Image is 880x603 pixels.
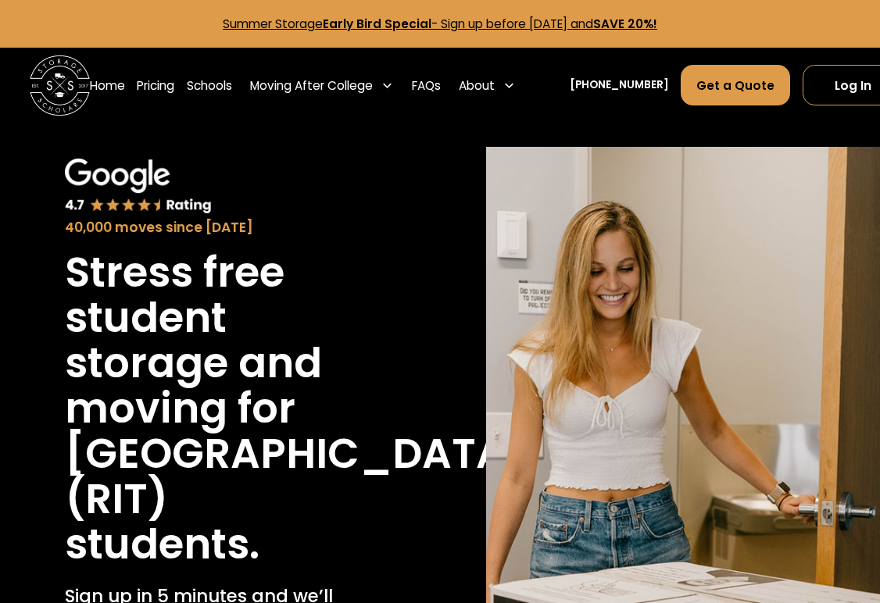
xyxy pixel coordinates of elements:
[65,218,398,238] div: 40,000 moves since [DATE]
[65,522,259,567] h1: students.
[593,16,657,32] strong: SAVE 20%!
[323,16,431,32] strong: Early Bird Special
[453,64,521,106] div: About
[412,64,441,106] a: FAQs
[30,55,90,116] a: home
[250,77,373,95] div: Moving After College
[244,64,399,106] div: Moving After College
[681,65,790,105] a: Get a Quote
[187,64,232,106] a: Schools
[90,64,125,106] a: Home
[65,250,398,431] h1: Stress free student storage and moving for
[223,16,657,32] a: Summer StorageEarly Bird Special- Sign up before [DATE] andSAVE 20%!
[65,159,212,215] img: Google 4.7 star rating
[459,77,495,95] div: About
[137,64,174,106] a: Pricing
[570,77,669,93] a: [PHONE_NUMBER]
[65,431,527,522] h1: [GEOGRAPHIC_DATA] (RIT)
[30,55,90,116] img: Storage Scholars main logo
